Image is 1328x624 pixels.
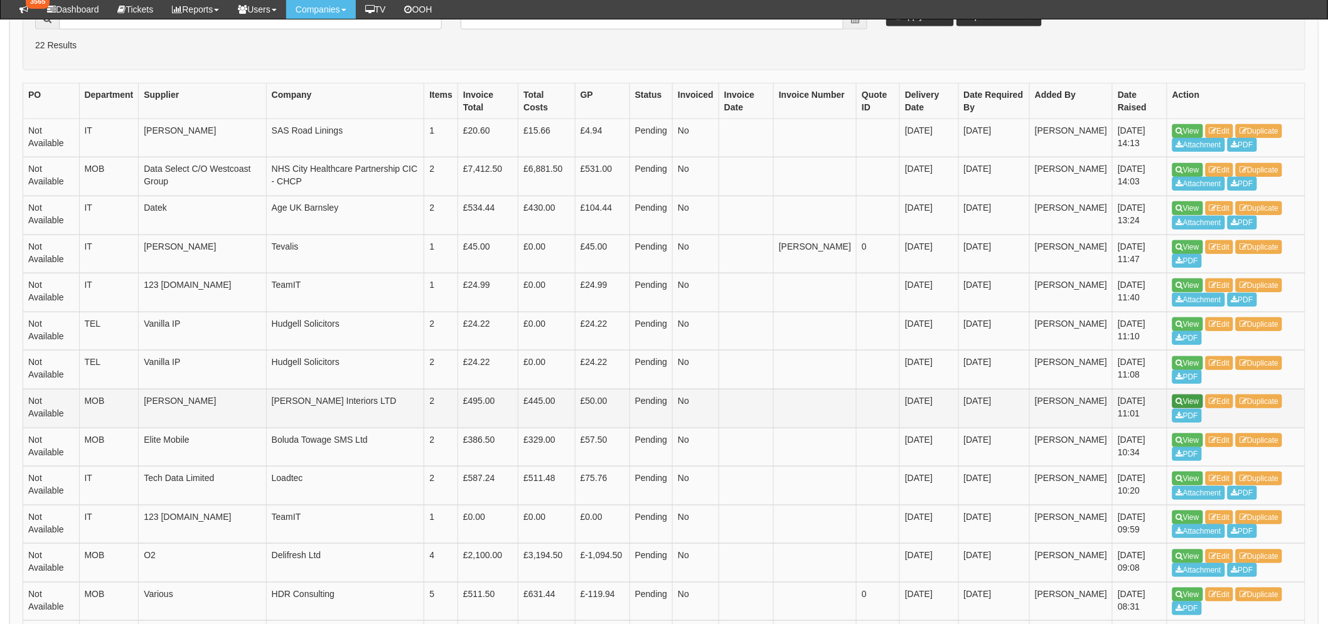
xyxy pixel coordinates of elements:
td: [PERSON_NAME] Interiors LTD [266,389,424,428]
a: PDF [1172,601,1202,615]
td: IT [79,467,139,505]
td: Loadtec [266,467,424,505]
a: View [1172,317,1203,331]
th: Added By [1030,83,1113,119]
td: Hudgell Solicitors [266,351,424,389]
th: Company [266,83,424,119]
td: £511.48 [518,467,575,505]
a: Attachment [1172,293,1225,307]
td: 1 [424,505,458,544]
a: PDF [1172,409,1202,423]
td: NHS City Healthcare Partnership CIC - CHCP [266,157,424,196]
a: Duplicate [1236,549,1282,563]
td: [PERSON_NAME] [1030,505,1113,544]
td: £587.24 [458,467,518,505]
th: Quote ID [857,83,900,119]
a: PDF [1172,254,1202,268]
td: Pending [629,119,672,157]
a: View [1172,163,1203,177]
a: View [1172,394,1203,408]
td: Pending [629,351,672,389]
td: No [673,467,719,505]
td: [DATE] [958,119,1030,157]
td: 2 [424,389,458,428]
td: £495.00 [458,389,518,428]
td: [DATE] 08:31 [1113,582,1167,621]
a: Edit [1206,394,1234,408]
td: [DATE] [958,467,1030,505]
td: [DATE] [900,351,958,389]
th: Status [629,83,672,119]
a: PDF [1228,138,1257,152]
th: Invoice Date [719,83,773,119]
td: [PERSON_NAME] [1030,312,1113,351]
td: [DATE] 09:59 [1113,505,1167,544]
td: [DATE] 14:03 [1113,157,1167,196]
td: Not Available [23,351,80,389]
td: £-119.94 [575,582,629,621]
td: [DATE] [958,273,1030,312]
td: 123 [DOMAIN_NAME] [139,273,266,312]
a: PDF [1228,563,1257,577]
a: View [1172,549,1203,563]
td: HDR Consulting [266,582,424,621]
td: 2 [424,467,458,505]
td: No [673,544,719,583]
td: Pending [629,467,672,505]
td: 1 [424,273,458,312]
td: £45.00 [458,235,518,273]
th: Action [1167,83,1305,119]
a: View [1172,240,1203,254]
td: Vanilla IP [139,312,266,351]
td: [PERSON_NAME] [1030,235,1113,273]
a: Edit [1206,588,1234,601]
td: [DATE] [958,428,1030,467]
th: Date Required By [958,83,1030,119]
a: Duplicate [1236,472,1282,485]
td: £0.00 [575,505,629,544]
td: [DATE] [900,312,958,351]
td: IT [79,273,139,312]
td: 0 [857,235,900,273]
td: [DATE] [900,273,958,312]
td: [PERSON_NAME] [1030,389,1113,428]
a: Edit [1206,356,1234,370]
td: [DATE] 11:08 [1113,351,1167,389]
td: £511.50 [458,582,518,621]
th: Invoice Number [774,83,857,119]
td: [DATE] [958,544,1030,583]
th: GP [575,83,629,119]
td: £631.44 [518,582,575,621]
td: 5 [424,582,458,621]
td: Not Available [23,235,80,273]
td: [DATE] [958,312,1030,351]
td: No [673,235,719,273]
a: Edit [1206,549,1234,563]
td: Pending [629,235,672,273]
td: No [673,351,719,389]
th: Supplier [139,83,266,119]
a: Edit [1206,201,1234,215]
a: Edit [1206,510,1234,524]
td: Not Available [23,544,80,583]
td: SAS Road Linings [266,119,424,157]
td: 2 [424,157,458,196]
td: £24.22 [575,312,629,351]
td: £57.50 [575,428,629,467]
td: [PERSON_NAME] [1030,157,1113,196]
td: [DATE] [958,157,1030,196]
td: TeamIT [266,273,424,312]
td: TEL [79,312,139,351]
td: No [673,582,719,621]
td: IT [79,119,139,157]
td: Datek [139,196,266,235]
td: £531.00 [575,157,629,196]
td: £24.22 [575,351,629,389]
td: No [673,312,719,351]
td: [DATE] [958,235,1030,273]
td: No [673,196,719,235]
a: Duplicate [1236,201,1282,215]
td: Not Available [23,312,80,351]
td: £329.00 [518,428,575,467]
td: £24.99 [575,273,629,312]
